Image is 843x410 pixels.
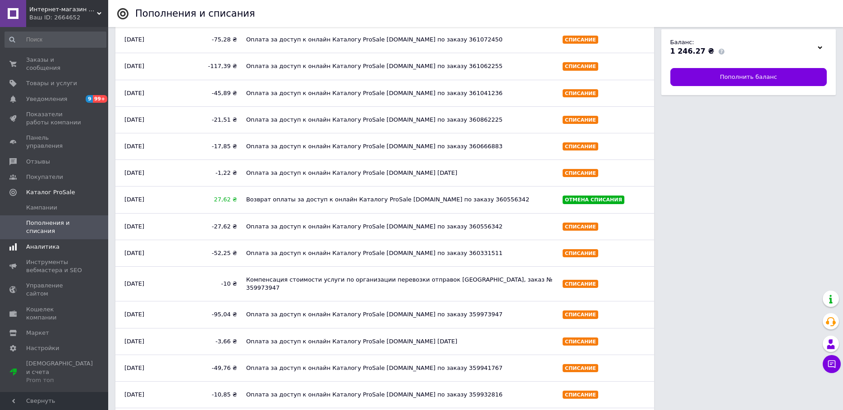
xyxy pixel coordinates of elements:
[26,158,50,166] span: Отзывы
[124,280,144,287] time: [DATE]
[185,337,237,346] span: -3,66 ₴
[565,37,596,43] span: Списание
[124,311,144,318] time: [DATE]
[86,95,93,103] span: 9
[185,249,237,257] span: -52,25 ₴
[670,39,694,46] span: Баланс:
[242,85,558,102] div: Оплата за доступ к онлайн Каталогу ProSale [DOMAIN_NAME] по заказу 361041236
[26,95,67,103] span: Уведомления
[565,312,596,318] span: Списание
[185,310,237,319] span: -95,04 ₴
[29,14,108,22] div: Ваш ID: 2664652
[565,170,596,176] span: Списание
[185,391,237,399] span: -10,85 ₴
[26,173,63,181] span: Покупатели
[185,364,237,372] span: -49,76 ₴
[26,258,83,274] span: Инструменты вебмастера и SEO
[26,243,60,251] span: Аналитика
[242,58,558,75] div: Оплата за доступ к онлайн Каталогу ProSale [DOMAIN_NAME] по заказу 361062255
[185,142,237,150] span: -17,85 ₴
[565,224,596,230] span: Списание
[26,204,57,212] span: Кампании
[670,47,715,55] span: 1 246.27 ₴
[565,251,596,256] span: Списание
[26,376,93,384] div: Prom топ
[242,306,558,323] div: Оплата за доступ к онлайн Каталогу ProSale [DOMAIN_NAME] по заказу 359973947
[565,281,596,287] span: Списание
[135,9,255,18] div: Пополнения и списания
[565,64,596,69] span: Списание
[242,164,558,182] div: Оплата за доступ к онлайн Каталогу ProSale [DOMAIN_NAME] [DATE]
[124,196,144,203] time: [DATE]
[124,90,144,96] time: [DATE]
[93,95,108,103] span: 99+
[565,91,596,96] span: Списание
[185,116,237,124] span: -21,51 ₴
[565,117,596,123] span: Списание
[124,364,144,371] time: [DATE]
[26,282,83,298] span: Управление сайтом
[29,5,97,14] span: Интернет-магазин штор, солнцезащитных систем, обоев, текстиля для дома и ковров LUXURY-HOME
[26,134,83,150] span: Панель управления
[565,197,622,203] span: Отмена списания
[124,223,144,230] time: [DATE]
[242,271,558,296] div: Компенсация стоимости услуги по организации перевозки отправок [GEOGRAPHIC_DATA], заказ № 359973947
[242,218,558,235] div: Оплата за доступ к онлайн Каталогу ProSale [DOMAIN_NAME] по заказу 360556342
[124,250,144,256] time: [DATE]
[26,305,83,322] span: Кошелек компании
[565,144,596,150] span: Списание
[26,344,59,352] span: Настройки
[565,339,596,345] span: Списание
[124,116,144,123] time: [DATE]
[26,110,83,127] span: Показатели работы компании
[720,73,777,81] span: Пополнить баланс
[26,188,75,196] span: Каталог ProSale
[26,219,83,235] span: Пополнения и списания
[5,32,106,48] input: Поиск
[124,63,144,69] time: [DATE]
[670,68,827,86] a: Пополнить баланс
[242,111,558,128] div: Оплата за доступ к онлайн Каталогу ProSale [DOMAIN_NAME] по заказу 360862225
[242,386,558,403] div: Оплата за доступ к онлайн Каталогу ProSale [DOMAIN_NAME] по заказу 359932816
[26,56,83,72] span: Заказы и сообщения
[124,338,144,345] time: [DATE]
[124,36,144,43] time: [DATE]
[242,360,558,377] div: Оплата за доступ к онлайн Каталогу ProSale [DOMAIN_NAME] по заказу 359941767
[185,169,237,177] span: -1,22 ₴
[185,223,237,231] span: -27,62 ₴
[823,355,841,373] button: Чат с покупателем
[26,79,77,87] span: Товары и услуги
[124,169,144,176] time: [DATE]
[185,196,237,204] span: 27,62 ₴
[242,31,558,48] div: Оплата за доступ к онлайн Каталогу ProSale [DOMAIN_NAME] по заказу 361072450
[242,138,558,155] div: Оплата за доступ к онлайн Каталогу ProSale [DOMAIN_NAME] по заказу 360666883
[185,280,237,288] span: -10 ₴
[242,333,558,350] div: Оплата за доступ к онлайн Каталогу ProSale [DOMAIN_NAME] [DATE]
[565,392,596,398] span: Списание
[26,360,93,384] span: [DEMOGRAPHIC_DATA] и счета
[565,365,596,371] span: Списание
[26,329,49,337] span: Маркет
[242,191,558,208] div: Возврат оплаты за доступ к онлайн Каталогу ProSale [DOMAIN_NAME] по заказу 360556342
[185,89,237,97] span: -45,89 ₴
[185,36,237,44] span: -75,28 ₴
[124,391,144,398] time: [DATE]
[124,143,144,150] time: [DATE]
[242,245,558,262] div: Оплата за доступ к онлайн Каталогу ProSale [DOMAIN_NAME] по заказу 360331511
[185,62,237,70] span: -117,39 ₴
